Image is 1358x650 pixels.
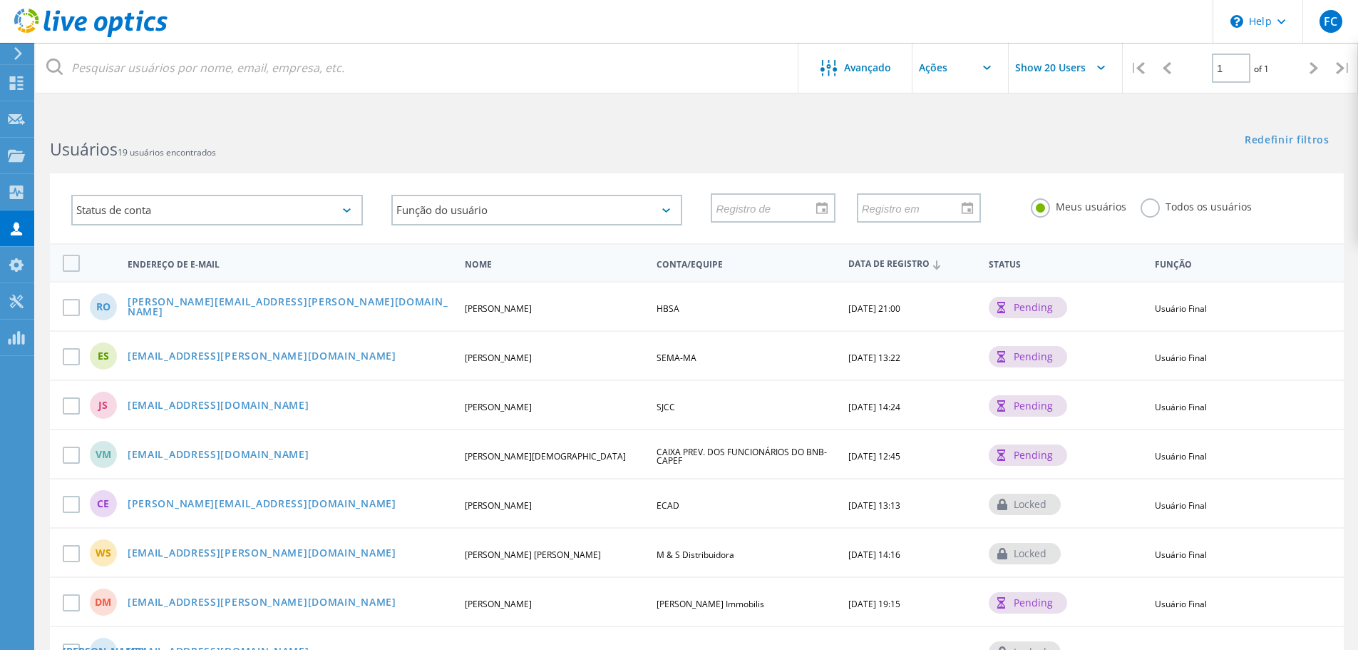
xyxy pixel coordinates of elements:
span: [PERSON_NAME] [PERSON_NAME] [465,549,601,561]
span: Usuário Final [1155,303,1207,315]
div: Status de conta [71,195,363,225]
span: Usuário Final [1155,401,1207,413]
span: Avançado [844,63,891,73]
span: Nome [465,260,644,269]
span: DM [95,597,111,607]
div: | [1329,43,1358,93]
div: pending [989,297,1067,318]
svg: \n [1230,15,1243,28]
span: HBSA [657,303,679,315]
span: CE [97,499,109,509]
span: Usuário Final [1155,352,1207,364]
span: Usuário Final [1155,598,1207,610]
span: SEMA-MA [657,352,696,364]
span: JS [98,400,108,410]
input: Registro em [858,194,969,221]
span: VM [96,450,111,459]
span: M & S Distribuidora [657,549,734,561]
a: Live Optics Dashboard [14,30,168,40]
a: [PERSON_NAME][EMAIL_ADDRESS][PERSON_NAME][DOMAIN_NAME] [128,297,453,319]
a: [EMAIL_ADDRESS][DOMAIN_NAME] [128,400,309,412]
a: [PERSON_NAME][EMAIL_ADDRESS][DOMAIN_NAME] [128,499,396,511]
span: [PERSON_NAME] [465,303,532,315]
span: Função [1155,260,1322,269]
span: 19 usuários encontrados [118,146,216,158]
div: Função do usuário [391,195,683,225]
span: Endereço de e-mail [128,260,453,269]
div: locked [989,543,1061,564]
div: locked [989,494,1061,515]
span: [DATE] 13:13 [848,499,900,512]
div: | [1123,43,1152,93]
span: ECAD [657,499,679,512]
span: [DATE] 14:24 [848,401,900,413]
span: [PERSON_NAME] [465,352,532,364]
span: [PERSON_NAME][DEMOGRAPHIC_DATA] [465,450,626,462]
span: [DATE] 21:00 [848,303,900,315]
span: [DATE] 13:22 [848,352,900,364]
label: Todos os usuários [1141,198,1252,212]
div: pending [989,592,1067,614]
a: [EMAIL_ADDRESS][PERSON_NAME][DOMAIN_NAME] [128,548,396,560]
b: Usuários [50,138,118,161]
span: Usuário Final [1155,549,1207,561]
span: Usuário Final [1155,450,1207,462]
span: CAIXA PREV. DOS FUNCIONÁRIOS DO BNB-CAPEF [657,446,827,467]
input: Registro de [712,194,823,221]
span: of 1 [1254,63,1269,75]
span: FC [1324,16,1337,27]
span: Usuário Final [1155,499,1207,512]
input: Pesquisar usuários por nome, email, empresa, etc. [36,43,799,93]
span: [PERSON_NAME] [465,598,532,610]
a: [EMAIL_ADDRESS][DOMAIN_NAME] [128,450,309,462]
span: Status [989,260,1143,269]
span: Data de Registro [848,260,977,269]
span: [DATE] 12:45 [848,450,900,462]
span: ES [98,351,109,361]
div: pending [989,445,1067,466]
span: WS [96,548,111,558]
span: Conta/Equipe [657,260,836,269]
span: [PERSON_NAME] [465,499,532,512]
span: [PERSON_NAME] [465,401,532,413]
span: [PERSON_NAME] Immobilis [657,598,764,610]
div: pending [989,395,1067,417]
span: [DATE] 19:15 [848,598,900,610]
a: Redefinir filtros [1245,135,1329,147]
span: SJCC [657,401,675,413]
div: pending [989,346,1067,367]
label: Meus usuários [1031,198,1126,212]
a: [EMAIL_ADDRESS][PERSON_NAME][DOMAIN_NAME] [128,597,396,609]
span: [DATE] 14:16 [848,549,900,561]
a: [EMAIL_ADDRESS][PERSON_NAME][DOMAIN_NAME] [128,351,396,363]
span: RO [96,302,110,312]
